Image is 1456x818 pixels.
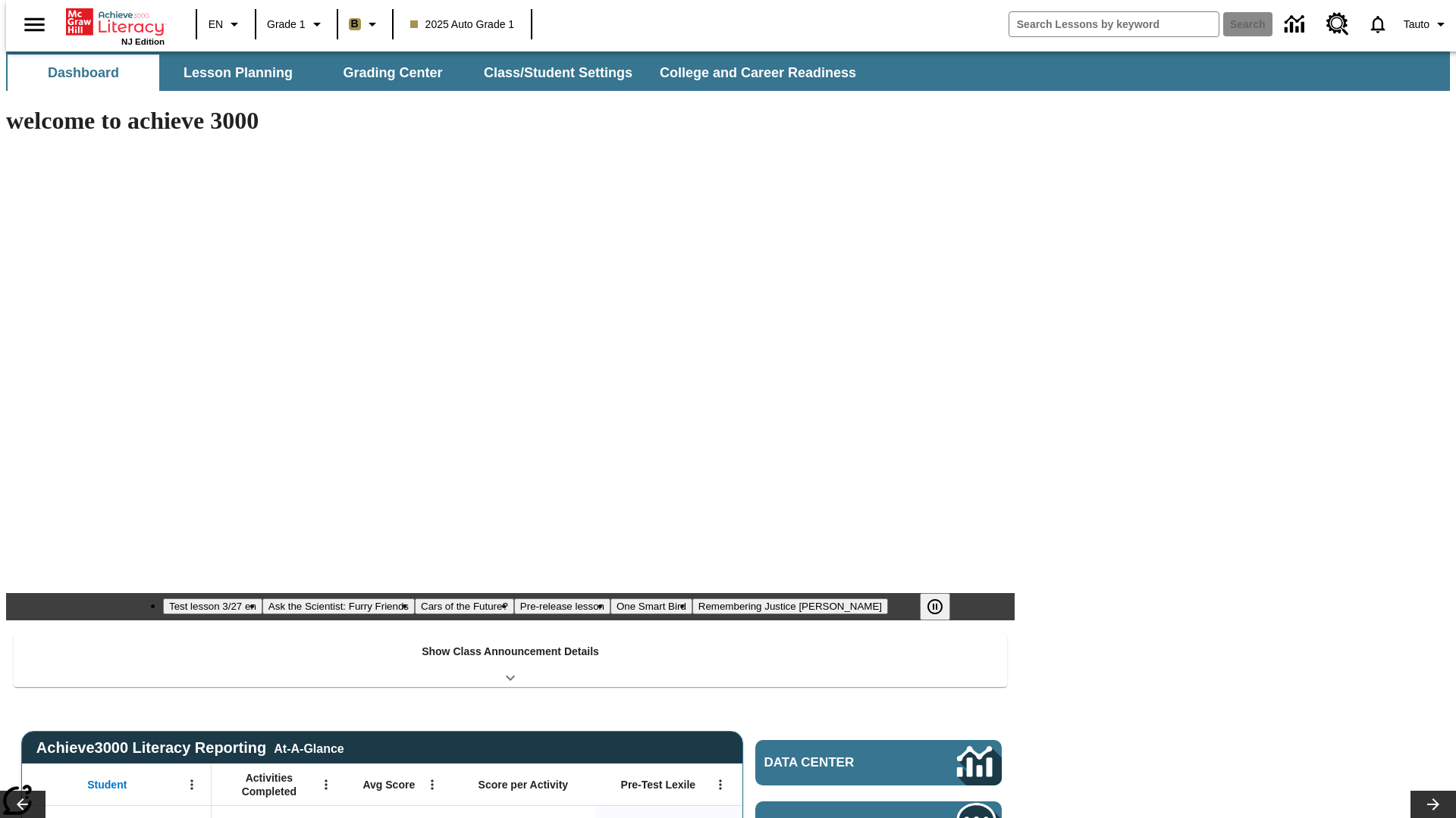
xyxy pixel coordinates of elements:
[1317,4,1358,45] a: Resource Center, Will open in new tab
[6,55,870,91] div: SubNavbar
[1276,4,1317,45] a: Data Center
[121,37,165,46] span: NJ Edition
[755,740,1002,785] a: Data Center
[14,635,1007,687] div: Show Class Announcement Details
[87,778,127,791] span: Student
[8,55,159,91] button: Dashboard
[692,598,888,614] button: Slide 6 Remembering Justice O'Connor
[1009,12,1219,36] input: search field
[1358,5,1398,44] a: Notifications
[6,52,1450,91] div: SubNavbar
[351,14,359,33] span: B
[415,598,514,614] button: Slide 3 Cars of the Future?
[920,593,950,620] button: Pause
[1398,11,1456,38] button: Profile/Settings
[648,55,868,91] button: College and Career Readiness
[66,5,165,46] div: Home
[12,2,57,47] button: Open side menu
[764,755,906,770] span: Data Center
[709,773,732,796] button: Open Menu
[162,55,314,91] button: Lesson Planning
[274,739,344,756] div: At-A-Glance
[362,778,415,791] span: Avg Score
[209,17,223,33] span: EN
[262,598,415,614] button: Slide 2 Ask the Scientist: Furry Friends
[343,11,388,38] button: Boost Class color is light brown. Change class color
[621,778,696,791] span: Pre-Test Lexile
[1404,17,1429,33] span: Tauto
[267,17,306,33] span: Grade 1
[317,55,469,91] button: Grading Center
[920,593,965,620] div: Pause
[261,11,332,38] button: Grade: Grade 1, Select a grade
[479,778,569,791] span: Score per Activity
[421,773,444,796] button: Open Menu
[1410,791,1456,818] button: Lesson carousel, Next
[36,739,344,757] span: Achieve3000 Literacy Reporting
[315,773,337,796] button: Open Menu
[472,55,645,91] button: Class/Student Settings
[66,7,165,37] a: Home
[219,771,319,798] span: Activities Completed
[514,598,610,614] button: Slide 4 Pre-release lesson
[422,644,599,660] p: Show Class Announcement Details
[410,17,515,33] span: 2025 Auto Grade 1
[163,598,262,614] button: Slide 1 Test lesson 3/27 en
[610,598,692,614] button: Slide 5 One Smart Bird
[6,107,1015,135] h1: welcome to achieve 3000
[202,11,250,38] button: Language: EN, Select a language
[180,773,203,796] button: Open Menu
